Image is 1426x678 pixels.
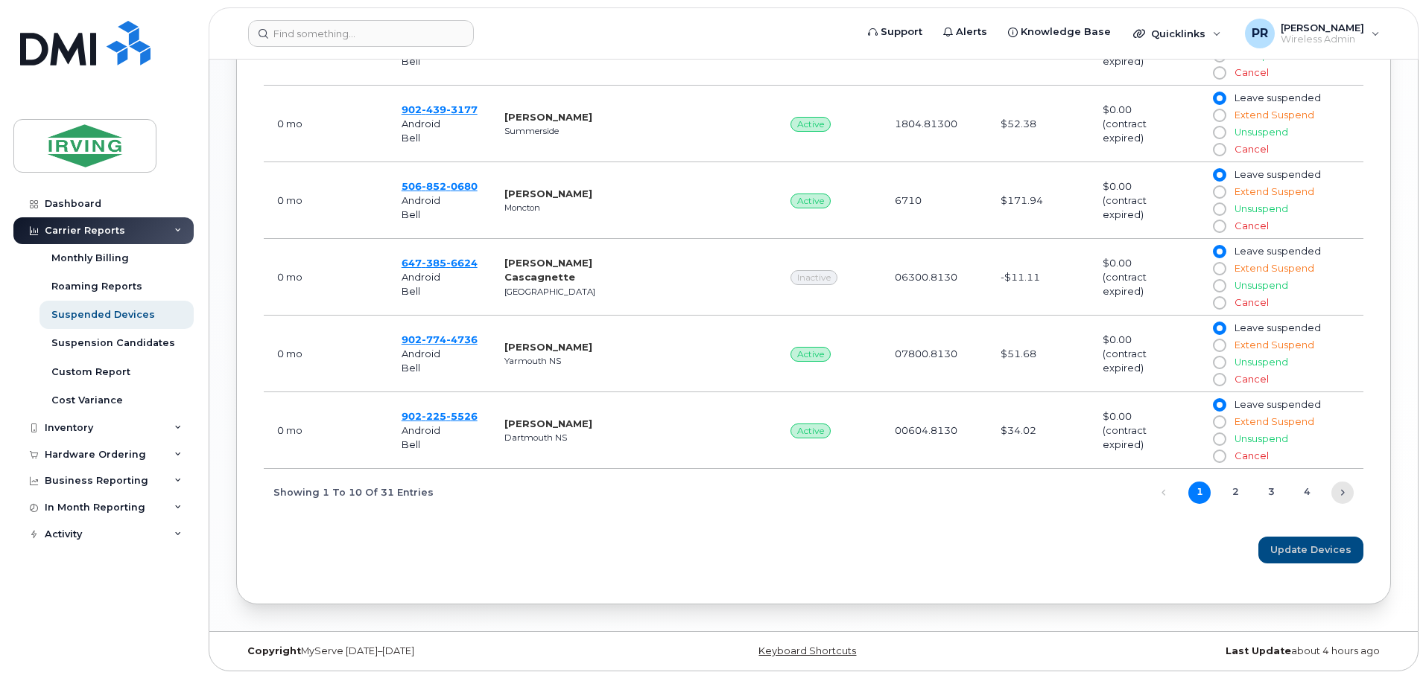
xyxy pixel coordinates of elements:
input: Cancel [1213,450,1225,462]
span: 506 [402,180,478,192]
span: Android [402,424,440,436]
span: PR [1252,25,1268,42]
td: $0.00 [1089,162,1199,239]
span: Extend Suspend [1235,109,1314,121]
td: 0 mo [264,162,388,239]
input: Unsuspend [1213,433,1225,445]
a: Previous [1153,482,1175,504]
td: 07800.8130 [881,316,987,392]
span: Cancel [1235,450,1269,461]
input: Cancel [1213,144,1225,156]
input: Cancel [1213,297,1225,309]
a: Support [858,17,933,47]
strong: Last Update [1226,645,1291,656]
span: Android [402,271,440,283]
span: 0680 [446,180,478,192]
div: (contract expired) [1103,194,1185,221]
small: [GEOGRAPHIC_DATA] [504,287,595,297]
td: 0 mo [264,86,388,162]
span: Quicklinks [1151,28,1205,39]
span: Leave suspended [1235,169,1321,180]
span: Cancel [1235,220,1269,231]
a: Knowledge Base [998,17,1121,47]
td: $52.38 [987,86,1089,162]
td: $51.68 [987,316,1089,392]
input: Unsuspend [1213,203,1225,215]
span: Active [790,117,831,132]
a: 9027744736 [402,333,478,345]
span: 647 [402,257,478,269]
span: Bell [402,285,420,297]
span: Leave suspended [1235,246,1321,257]
input: Extend Suspend [1213,186,1225,198]
div: Showing 1 to 10 of 31 entries [264,479,434,504]
input: Find something... [248,20,474,47]
span: Bell [402,438,420,450]
span: 4736 [446,333,478,345]
span: Alerts [956,25,987,39]
td: $34.02 [987,392,1089,469]
span: Active [790,194,831,208]
span: Extend Suspend [1235,263,1314,274]
span: Unsuspend [1235,280,1288,291]
span: Unsuspend [1235,203,1288,214]
input: Extend Suspend [1213,339,1225,351]
td: 6710 [881,162,987,239]
span: Unsuspend [1235,127,1288,138]
td: 1804.81300 [881,86,987,162]
span: 852 [422,180,446,192]
strong: [PERSON_NAME] [504,188,592,199]
span: [PERSON_NAME] [1281,22,1364,33]
span: 5526 [446,410,478,422]
span: Extend Suspend [1235,339,1314,351]
a: 2 [1224,482,1246,504]
a: 1 [1188,482,1211,504]
span: Support [881,25,922,39]
div: MyServe [DATE]–[DATE] [236,645,621,657]
span: 385 [422,257,446,269]
a: 4 [1296,482,1318,504]
span: 902 [402,103,478,115]
span: Cancel [1235,297,1269,308]
span: Bell [402,132,420,144]
td: 06300.8130 [881,239,987,316]
div: about 4 hours ago [1006,645,1391,657]
input: Cancel [1213,67,1225,79]
td: August 01, 2025 01:58 [264,392,388,469]
input: Unsuspend [1213,280,1225,292]
span: Cancel [1235,67,1269,78]
span: 902 [402,410,478,422]
input: Unsuspend [1213,356,1225,368]
small: Moncton [504,202,540,213]
a: 3 [1260,482,1282,504]
span: Android [402,118,440,129]
span: Unsuspend [1235,50,1288,61]
a: Keyboard Shortcuts [758,645,856,656]
span: Cancel [1235,144,1269,155]
span: 439 [422,103,446,115]
a: 9024393177 [402,103,478,115]
span: Cancel [1235,374,1269,385]
span: Leave suspended [1235,399,1321,410]
strong: [PERSON_NAME] [504,111,592,123]
span: Active [790,423,831,438]
a: 6473856624 [402,257,478,269]
span: Extend Suspend [1235,416,1314,427]
strong: Copyright [247,645,301,656]
small: Dartmouth NS [504,432,567,443]
span: 6624 [446,257,478,269]
span: Active [790,347,831,362]
input: Unsuspend [1213,127,1225,138]
td: $0.00 [1089,86,1199,162]
a: 5068520680 [402,180,478,192]
input: Leave suspended [1213,92,1225,104]
input: Leave suspended [1213,399,1225,411]
input: Extend Suspend [1213,416,1225,428]
td: $171.94 [987,162,1089,239]
input: Cancel [1213,220,1225,232]
div: Poirier, Robert [1235,19,1390,48]
span: Unsuspend [1235,356,1288,368]
span: Android [402,194,440,206]
span: Update Devices [1270,543,1351,557]
small: Yarmouth NS [504,356,561,366]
